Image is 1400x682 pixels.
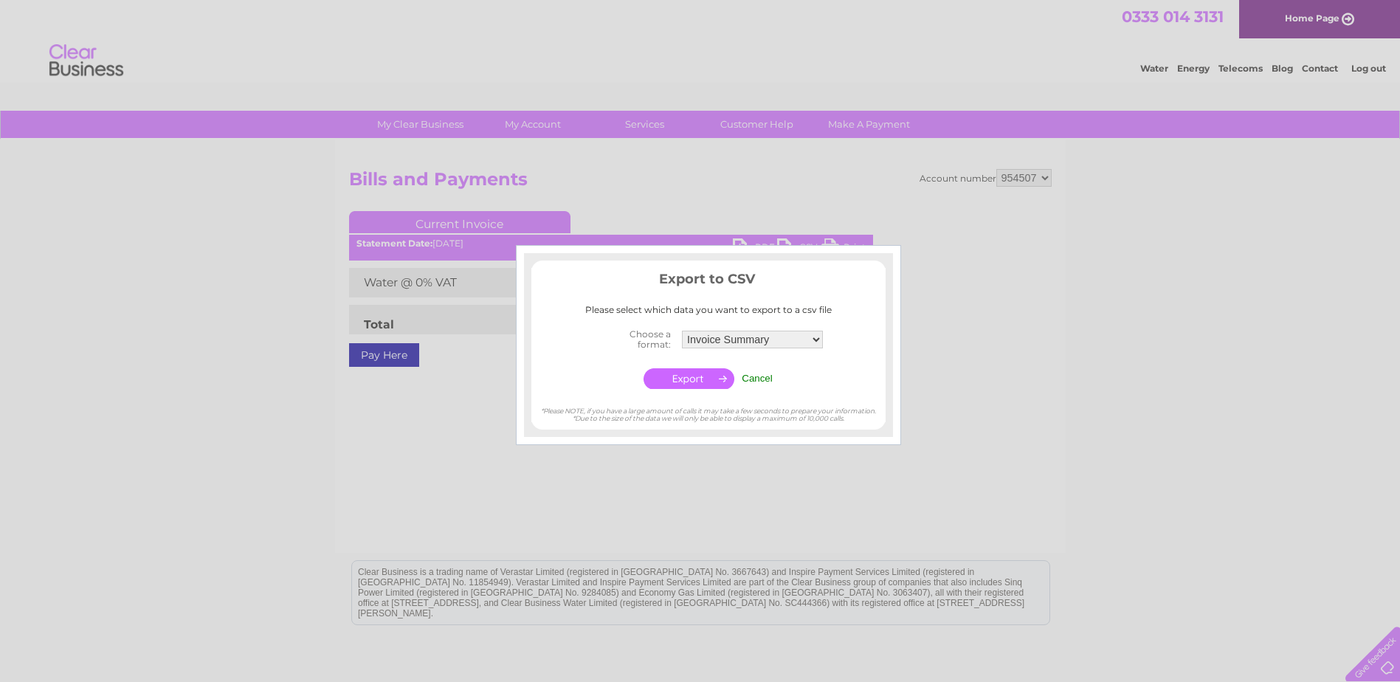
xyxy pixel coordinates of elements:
a: Log out [1351,63,1386,74]
a: Contact [1302,63,1338,74]
input: Cancel [742,373,773,384]
a: Water [1140,63,1168,74]
div: Please select which data you want to export to a csv file [531,305,886,315]
a: Blog [1272,63,1293,74]
a: 0333 014 3131 [1122,7,1224,26]
th: Choose a format: [590,325,678,354]
a: Telecoms [1218,63,1263,74]
h3: Export to CSV [531,269,886,294]
div: Clear Business is a trading name of Verastar Limited (registered in [GEOGRAPHIC_DATA] No. 3667643... [352,8,1049,72]
a: Energy [1177,63,1210,74]
img: logo.png [49,38,124,83]
div: *Please NOTE, if you have a large amount of calls it may take a few seconds to prepare your infor... [531,393,886,423]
